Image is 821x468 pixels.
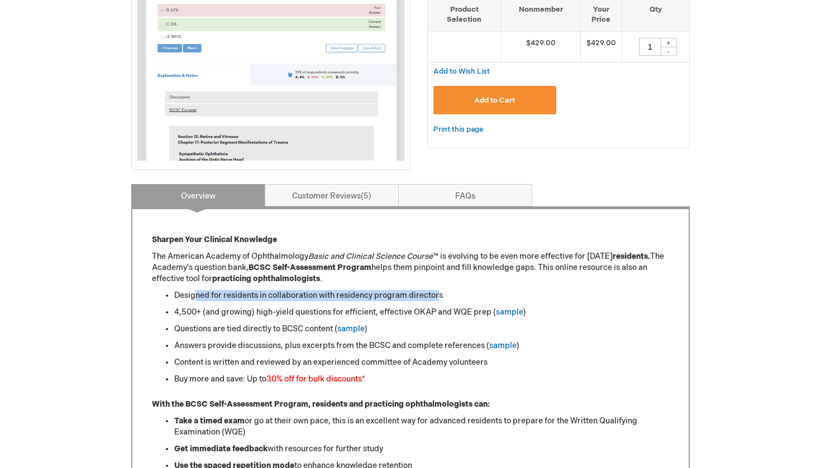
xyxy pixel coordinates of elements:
div: + [660,38,677,47]
td: $429.00 [580,31,622,62]
span: Add to Wish List [433,67,490,76]
strong: With the BCSC Self-Assessment Program, residents and practicing ophthalmologists can: [152,399,490,409]
a: FAQs [398,184,532,206]
p: The American Academy of Ophthalmology ™ is evolving to be even more effective for [DATE] The Acad... [152,251,669,284]
strong: practicing ophthalmologists [212,274,320,283]
a: Print this page [433,123,483,137]
a: sample [337,324,365,334]
li: Questions are tied directly to BCSC content ( ) [174,324,669,335]
a: sample [496,307,523,317]
button: Add to Cart [433,86,556,114]
font: 30% off for bulk discounts [266,374,362,384]
strong: Take a timed exam [174,416,245,426]
li: with resources for further study [174,443,669,455]
li: Content is written and reviewed by an experienced committee of Academy volunteers [174,357,669,368]
li: Buy more and save: Up to [174,374,669,385]
a: sample [489,341,517,350]
div: - [660,47,677,56]
span: Add to Cart [474,96,515,105]
span: 5 [361,191,371,201]
strong: BCSC Self-Assessment Program [249,263,371,272]
a: Customer Reviews5 [265,184,399,206]
td: $429.00 [501,31,581,62]
li: or go at their own pace, this is an excellent way for advanced residents to prepare for the Writt... [174,416,669,438]
em: Basic and Clinical Science Course [308,252,433,261]
input: Qty [639,38,661,56]
a: Add to Wish List [433,66,490,76]
strong: residents. [613,252,650,261]
li: Designed for residents in collaboration with residency program directors [174,290,669,301]
li: 4,500+ (and growing) high-yield questions for efficient, effective OKAP and WQE prep ( ) [174,307,669,318]
a: Overview [131,184,265,206]
li: Answers provide discussions, plus excerpts from the BCSC and complete references ( ) [174,340,669,351]
strong: Sharpen Your Clinical Knowledge [152,235,277,244]
strong: Get immediate feedback [174,444,268,453]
